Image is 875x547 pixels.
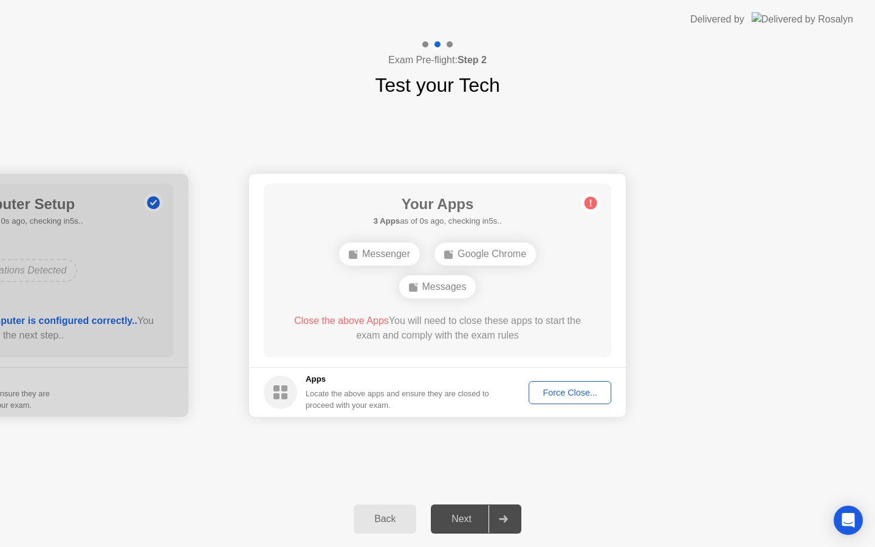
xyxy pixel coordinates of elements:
[434,243,536,266] div: Google Chrome
[388,53,487,67] h4: Exam Pre-flight:
[834,506,863,535] div: Open Intercom Messenger
[434,514,489,525] div: Next
[339,243,420,266] div: Messenger
[306,373,490,385] h5: Apps
[375,71,500,100] h1: Test your Tech
[690,12,744,27] div: Delivered by
[306,388,490,411] div: Locate the above apps and ensure they are closed to proceed with your exam.
[354,504,416,534] button: Back
[399,275,476,298] div: Messages
[373,216,400,225] b: 3 Apps
[357,514,413,525] div: Back
[373,193,501,215] h1: Your Apps
[281,314,594,343] div: You will need to close these apps to start the exam and comply with the exam rules
[373,215,501,227] h5: as of 0s ago, checking in5s..
[431,504,521,534] button: Next
[458,55,487,65] b: Step 2
[533,388,607,397] div: Force Close...
[752,12,853,26] img: Delivered by Rosalyn
[294,315,389,326] span: Close the above Apps
[529,381,611,404] button: Force Close...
